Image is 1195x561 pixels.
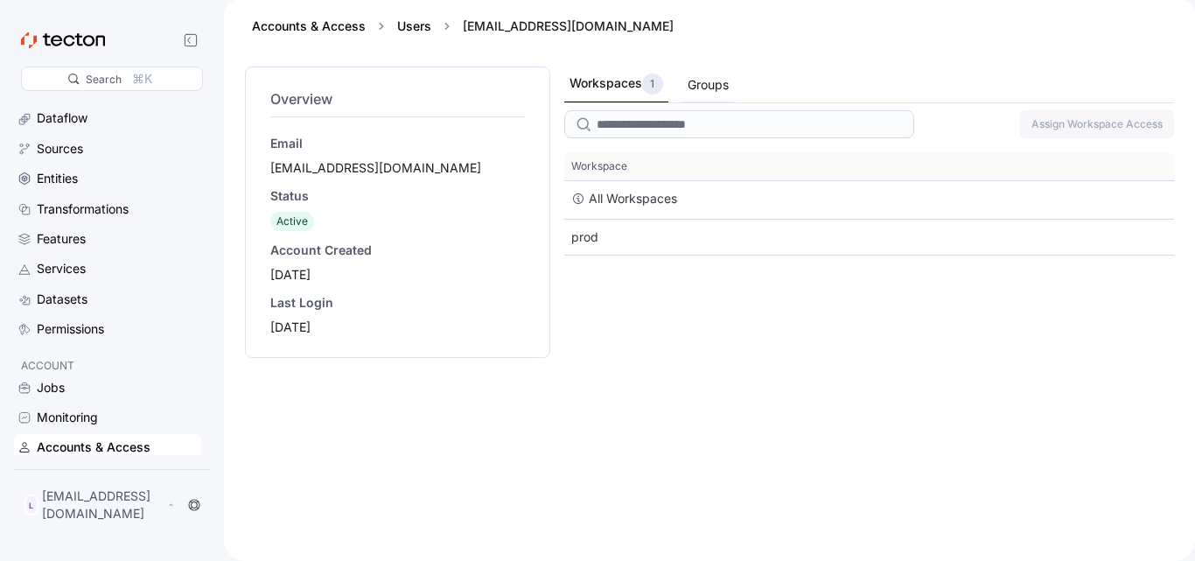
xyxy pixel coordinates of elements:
div: Services [37,259,86,278]
a: Entities [14,165,201,192]
div: Workspaces [570,74,663,95]
div: Monitoring [37,408,98,427]
h4: Overview [270,88,525,109]
a: Permissions [14,316,201,342]
div: Jobs [37,378,65,397]
div: Transformations [37,200,129,219]
span: Assign Workspace Access [1031,111,1163,137]
div: [DATE] [270,266,525,284]
p: [EMAIL_ADDRESS][DOMAIN_NAME] [42,487,164,522]
a: Monitoring [14,404,201,431]
a: Dataflow [14,105,201,131]
span: Workspace [571,159,627,173]
div: Entities [37,169,78,188]
div: Dataflow [37,109,87,128]
div: [EMAIL_ADDRESS][DOMAIN_NAME] [270,159,525,177]
div: prod [564,220,1174,255]
div: Datasets [37,290,87,309]
a: Jobs [14,375,201,401]
a: Transformations [14,196,201,222]
a: Datasets [14,286,201,312]
a: Services [14,256,201,282]
div: [DATE] [270,319,525,336]
div: All Workspaces [589,188,677,209]
a: Users [397,18,431,33]
div: [EMAIL_ADDRESS][DOMAIN_NAME] [456,18,681,35]
div: Permissions [37,319,104,339]
p: ACCOUNT [21,357,194,375]
div: Email [270,135,525,152]
div: Search [86,71,122,88]
a: Accounts & Access [252,18,366,33]
div: Last Login [270,294,525,312]
a: Features [14,226,201,252]
button: Assign Workspace Access [1020,110,1174,138]
p: 1 [650,75,654,93]
div: Groups [688,75,729,95]
div: Search⌘K [21,67,203,91]
a: Accounts & Access [14,434,201,460]
div: L [24,494,38,515]
span: Active [276,214,308,228]
div: Sources [37,139,83,158]
div: ⌘K [132,69,152,88]
div: Features [37,229,86,249]
div: Account Created [270,242,525,259]
a: Sources [14,136,201,162]
div: Status [270,187,525,205]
